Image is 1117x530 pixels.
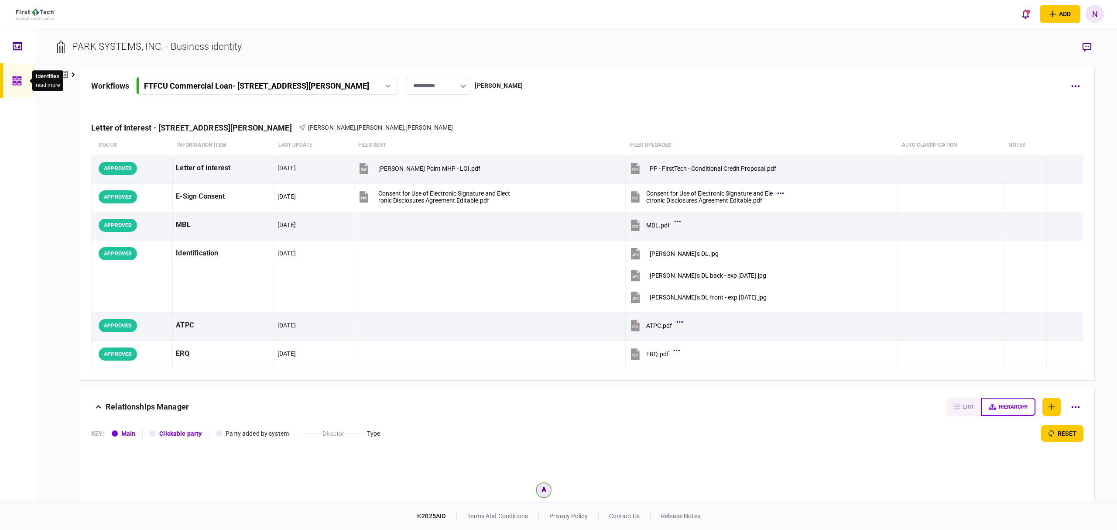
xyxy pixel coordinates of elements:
div: ERQ.pdf [646,351,669,358]
img: client company logo [16,8,55,20]
div: MBL.pdf [646,222,670,229]
div: [DATE] [278,321,296,330]
div: PARK SYSTEMS, INC. - Business identity [72,39,242,54]
div: Nancy's DL back - exp 09-23-2033.jpg [650,272,766,279]
div: ERQ [176,344,271,364]
text: A [542,486,546,493]
div: Identities [36,72,60,81]
div: APPROVED [99,190,137,203]
button: Consent for Use of Electronic Signature and Electronic Disclosures Agreement Editable.pdf [357,187,510,206]
button: Nancy's DL front - exp 09-23-2033.jpg [629,287,767,307]
button: Nancy's DL back - exp 09-23-2033.jpg [629,265,766,285]
div: PP - FirstTech - Conditional Credit Proposal.pdf [650,165,776,172]
div: E-Sign Consent [176,187,271,206]
span: , [404,124,405,131]
div: Consent for Use of Electronic Signature and Electronic Disclosures Agreement Editable.pdf [378,190,510,204]
a: contact us [609,513,640,520]
div: ATPC.pdf [646,322,672,329]
div: Pearce Point MHP - LOI.pdf [378,165,480,172]
button: read more [36,82,60,88]
div: © 2025 AIO [417,512,457,521]
div: FTFCU Commercial Loan - [STREET_ADDRESS][PERSON_NAME] [144,81,369,90]
div: APPROVED [99,348,137,361]
div: Letter of Interest [176,158,271,178]
a: privacy policy [549,513,588,520]
span: [PERSON_NAME] [405,124,453,131]
th: notes [1004,135,1046,155]
div: workflows [91,80,129,92]
div: KEY : [91,429,105,438]
a: release notes [661,513,700,520]
span: [PERSON_NAME] [357,124,404,131]
div: Nancy's DL.jpg [650,250,719,257]
th: Files uploaded [626,135,898,155]
button: Consent for Use of Electronic Signature and Electronic Disclosures Agreement Editable.pdf [629,187,781,206]
div: APPROVED [99,162,137,175]
tspan: [PERSON_NAME] [521,500,566,507]
div: [DATE] [278,220,296,229]
button: open adding identity options [1040,5,1080,23]
div: Main [121,429,136,438]
div: Nancy's DL front - exp 09-23-2033.jpg [650,294,767,301]
div: ATPC [176,316,271,335]
div: Identification [176,244,271,263]
button: list [946,398,981,416]
div: MBL [176,215,271,235]
div: [DATE] [278,349,296,358]
button: Nancy's DL.jpg [629,244,719,263]
span: , [355,124,356,131]
button: PP - FirstTech - Conditional Credit Proposal.pdf [629,158,776,178]
div: [DATE] [278,249,296,258]
button: ATPC.pdf [629,316,681,335]
span: list [963,404,974,410]
th: Information item [173,135,274,155]
div: Party added by system [226,429,289,438]
th: status [92,135,173,155]
div: APPROVED [99,219,137,232]
button: reset [1041,425,1083,442]
button: Pearce Point MHP - LOI.pdf [357,158,480,178]
div: Relationships Manager [106,398,189,416]
span: hierarchy [999,404,1028,410]
button: N [1086,5,1104,23]
button: MBL.pdf [629,215,678,235]
th: files sent [354,135,626,155]
th: auto classification [898,135,1004,155]
button: hierarchy [981,398,1035,416]
div: [DATE] [278,164,296,172]
div: APPROVED [99,247,137,260]
a: terms and conditions [467,513,528,520]
div: [PERSON_NAME] [475,81,523,90]
div: [DATE] [278,192,296,201]
button: ERQ.pdf [629,344,678,364]
div: Consent for Use of Electronic Signature and Electronic Disclosures Agreement Editable.pdf [646,190,773,204]
div: Type [367,429,380,438]
span: [PERSON_NAME] [308,124,356,131]
div: APPROVED [99,319,137,332]
button: open notifications list [1016,5,1035,23]
button: FTFCU Commercial Loan- [STREET_ADDRESS][PERSON_NAME] [136,77,398,95]
div: Clickable party [159,429,202,438]
div: Letter of Interest - [STREET_ADDRESS][PERSON_NAME] [91,123,299,132]
th: last update [274,135,354,155]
